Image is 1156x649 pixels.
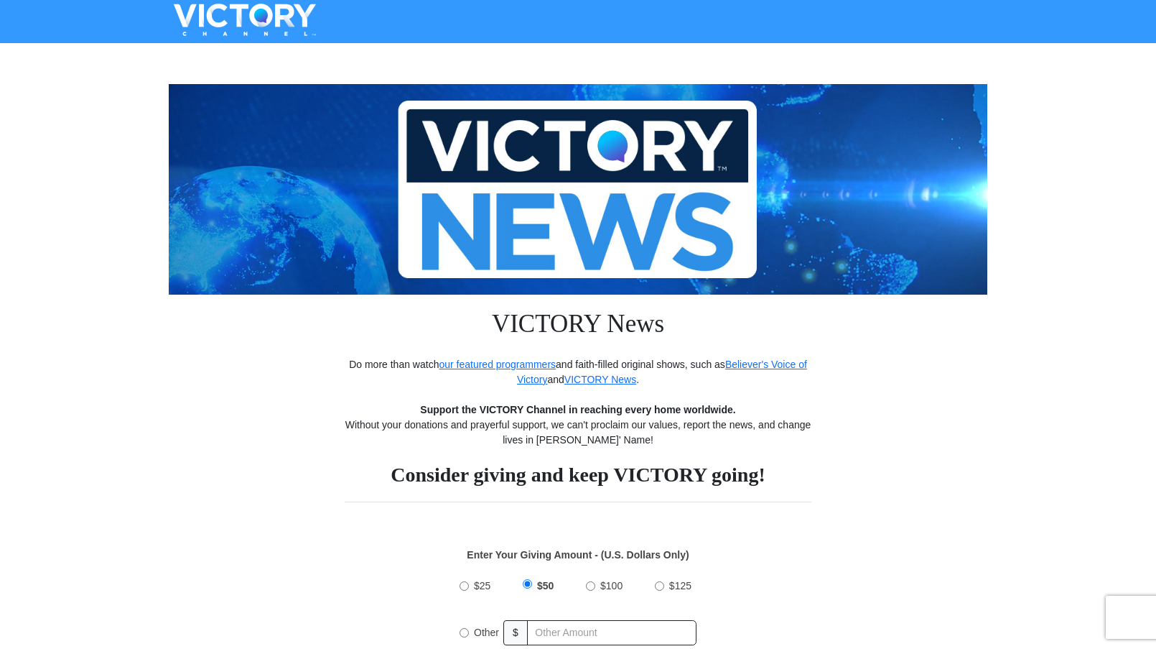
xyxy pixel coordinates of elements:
[669,580,691,592] span: $125
[345,295,811,357] h1: VICTORY News
[391,464,765,486] strong: Consider giving and keep VICTORY going!
[600,580,623,592] span: $100
[420,404,735,415] strong: Support the VICTORY Channel in reaching every home worldwide.
[564,374,636,385] a: VICTORY News
[467,549,689,561] strong: Enter Your Giving Amount - (U.S. Dollars Only)
[345,357,811,487] div: Do more than watch and faith-filled original shows, such as and . Without your donations and pray...
[439,359,556,370] a: our featured programmers
[527,620,696,645] input: Other Amount
[537,580,554,592] span: $50
[474,627,499,638] span: Other
[517,359,807,385] a: Believer's Voice of Victory
[503,620,528,645] span: $
[155,4,335,36] img: VICTORYTHON - VICTORY Channel
[474,580,490,592] span: $25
